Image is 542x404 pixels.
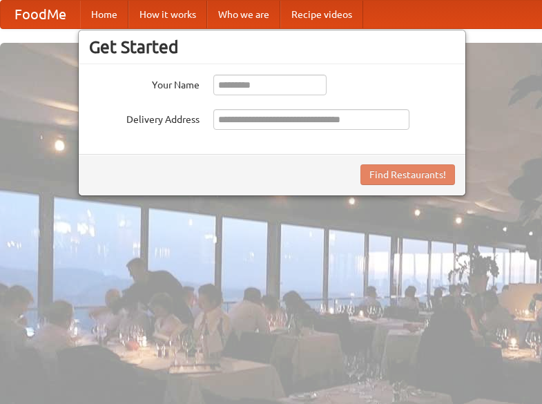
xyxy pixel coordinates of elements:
[360,164,455,185] button: Find Restaurants!
[80,1,128,28] a: Home
[207,1,280,28] a: Who we are
[280,1,363,28] a: Recipe videos
[89,109,200,126] label: Delivery Address
[89,37,455,57] h3: Get Started
[89,75,200,92] label: Your Name
[1,1,80,28] a: FoodMe
[128,1,207,28] a: How it works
